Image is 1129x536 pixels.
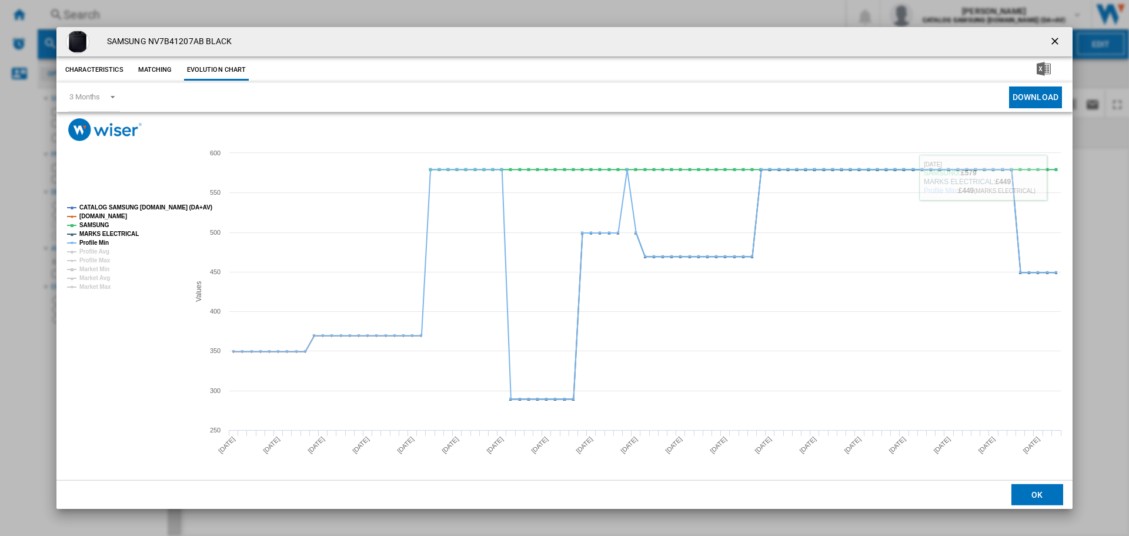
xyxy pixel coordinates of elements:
tspan: [DATE] [664,435,683,455]
h4: SAMSUNG NV7B41207AB BLACK [101,36,232,48]
button: Evolution chart [184,59,249,81]
button: OK [1011,484,1063,505]
tspan: [DATE] [485,435,505,455]
tspan: Values [195,281,203,302]
tspan: Market Avg [79,275,110,281]
tspan: Profile Max [79,257,111,264]
tspan: [DATE] [1021,435,1041,455]
tspan: Profile Avg [79,248,109,255]
tspan: Market Min [79,266,109,272]
tspan: Profile Min [79,239,109,246]
tspan: 600 [210,149,221,157]
tspan: 400 [210,308,221,315]
tspan: [DATE] [932,435,951,455]
img: excel-24x24.png [1037,62,1051,76]
img: nv7b41207ab.jpg [66,30,89,54]
tspan: [DATE] [843,435,862,455]
button: Download in Excel [1018,59,1070,81]
tspan: [DATE] [396,435,415,455]
button: Matching [129,59,181,81]
button: Characteristics [62,59,126,81]
md-dialog: Product popup [56,27,1073,510]
tspan: 550 [210,189,221,196]
tspan: SAMSUNG [79,222,109,228]
img: logo_wiser_300x94.png [68,118,142,141]
tspan: CATALOG SAMSUNG [DOMAIN_NAME] (DA+AV) [79,204,212,211]
tspan: [DATE] [887,435,907,455]
div: 3 Months [69,92,100,101]
tspan: 350 [210,347,221,354]
tspan: [DATE] [574,435,594,455]
tspan: [DATE] [753,435,773,455]
tspan: 250 [210,427,221,434]
tspan: [DATE] [709,435,728,455]
tspan: [DATE] [530,435,549,455]
button: getI18NText('BUTTONS.CLOSE_DIALOG') [1044,30,1068,54]
tspan: 300 [210,387,221,394]
tspan: Market Max [79,284,111,290]
tspan: 450 [210,268,221,275]
button: Download [1009,86,1062,108]
tspan: [DATE] [798,435,817,455]
tspan: [DATE] [306,435,326,455]
tspan: [DOMAIN_NAME] [79,213,127,219]
tspan: [DATE] [351,435,370,455]
tspan: [DATE] [619,435,639,455]
tspan: 500 [210,229,221,236]
ng-md-icon: getI18NText('BUTTONS.CLOSE_DIALOG') [1049,35,1063,49]
tspan: [DATE] [977,435,996,455]
tspan: [DATE] [217,435,236,455]
tspan: [DATE] [262,435,281,455]
tspan: MARKS ELECTRICAL [79,231,139,237]
tspan: [DATE] [440,435,460,455]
